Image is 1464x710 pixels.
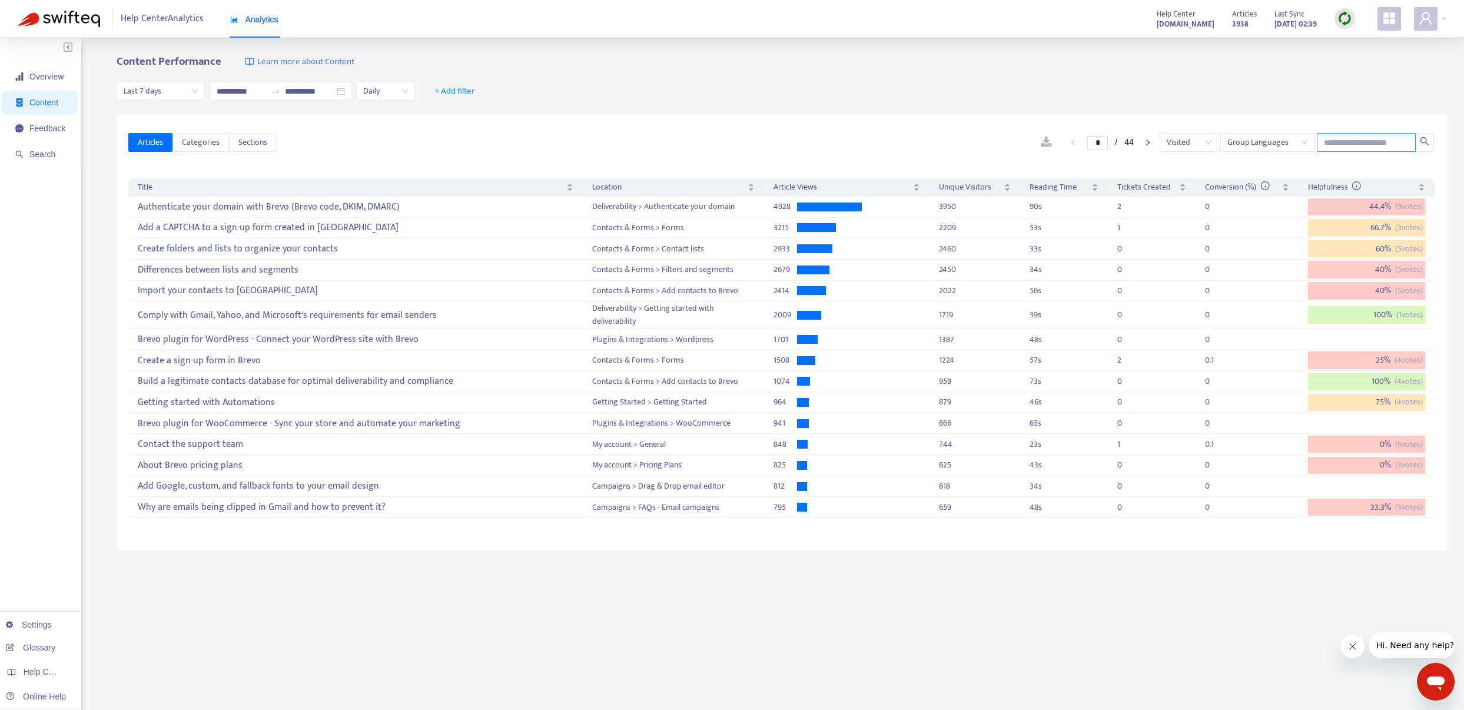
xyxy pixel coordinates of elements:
td: Contacts & Forms > Contact lists [583,238,765,260]
div: 33 s [1030,243,1098,256]
span: Visited [1167,134,1211,151]
span: Location [592,181,746,194]
div: 0 [1117,417,1141,430]
td: Getting Started > Getting Started [583,392,765,413]
div: 1224 [939,354,1011,367]
li: 1/44 [1087,135,1133,150]
div: 625 [939,459,1011,472]
div: 53 s [1030,221,1098,234]
span: ( 5 votes) [1395,243,1423,256]
iframe: Message from company [1369,632,1455,658]
button: Sections [229,133,277,152]
div: 0 % [1308,457,1425,475]
div: 0 [1205,263,1229,276]
div: 73 s [1030,375,1098,388]
div: 57 s [1030,354,1098,367]
img: Swifteq [18,11,100,27]
div: Differences between lists and segments [138,260,573,280]
img: image-link [245,57,254,67]
span: Help Center Analytics [121,8,204,30]
div: 0 [1205,459,1229,472]
div: Create folders and lists to organize your contacts [138,239,573,258]
span: Reading Time [1030,181,1088,194]
td: Contacts & Forms > Add contacts to Brevo [583,281,765,302]
div: 795 [774,501,797,514]
span: Help Centers [24,667,72,676]
span: Feedback [29,124,65,133]
span: search [15,150,24,158]
div: Contact the support team [138,434,573,454]
div: 0 [1117,396,1141,409]
span: left [1070,139,1077,146]
a: Settings [6,620,52,629]
div: 744 [939,438,1011,451]
div: Brevo plugin for WordPress - Connect your WordPress site with Brevo [138,330,573,349]
th: Title [128,178,582,197]
li: Previous Page [1064,135,1083,150]
div: 825 [774,459,797,472]
td: Campaigns > Drag & Drop email editor [583,476,765,497]
td: Contacts & Forms > Add contacts to Brevo [583,371,765,392]
div: Why are emails being clipped in Gmail and how to prevent it? [138,497,573,517]
span: Unique Visitors [939,181,1001,194]
div: 0 [1117,284,1141,297]
span: area-chart [230,15,238,24]
div: 0 [1117,459,1141,472]
span: / [1115,137,1117,147]
div: Add a CAPTCHA to a sign-up form created in [GEOGRAPHIC_DATA] [138,218,573,238]
div: 75 % [1308,394,1425,412]
span: ( 5 votes) [1395,284,1423,297]
span: Title [138,181,563,194]
div: 56 s [1030,284,1098,297]
div: 0 [1205,284,1229,297]
b: Content Performance [117,52,221,71]
td: Plugins & Integrations > Wordpress [583,329,765,350]
div: Create a sign-up form in Brevo [138,351,573,370]
div: 43 s [1030,459,1098,472]
div: 46 s [1030,396,1098,409]
th: Location [583,178,765,197]
span: ( 3 votes) [1395,501,1423,514]
div: 0 [1205,480,1229,493]
span: ( 6 votes) [1395,438,1423,451]
button: left [1064,135,1083,150]
img: sync.dc5367851b00ba804db3.png [1337,11,1352,26]
span: ( 9 votes) [1395,200,1423,213]
td: Contacts & Forms > Filters and segments [583,260,765,281]
div: Comply with Gmail, Yahoo, and Microsoft's requirements for email senders [138,306,573,325]
span: search [1420,137,1429,146]
div: Authenticate your domain with Brevo (Brevo code, DKIM, DMARC) [138,197,573,217]
div: 100 % [1308,306,1425,324]
div: 2022 [939,284,1011,297]
button: right [1138,135,1157,150]
div: 0 [1117,243,1141,256]
div: 0 [1117,480,1141,493]
div: 1701 [774,333,797,346]
th: Tickets Created [1108,178,1196,197]
span: user [1419,11,1433,25]
a: [DOMAIN_NAME] [1157,17,1214,31]
div: 40 % [1308,261,1425,278]
div: Getting started with Automations [138,393,573,412]
span: Group Languages [1227,134,1307,151]
div: 2460 [939,243,1011,256]
button: Categories [172,133,229,152]
div: 848 [774,438,797,451]
div: 2933 [774,243,797,256]
div: Add Google, custom, and fallback fonts to your email design [138,477,573,496]
div: 659 [939,501,1011,514]
div: 60 % [1308,240,1425,258]
span: Learn more about Content [257,55,354,69]
td: My account > Pricing Plans [583,455,765,476]
div: 44.4 % [1308,198,1425,216]
div: 0 [1205,501,1229,514]
div: 2450 [939,263,1011,276]
div: 0 [1205,221,1229,234]
td: Contacts & Forms > Forms [583,350,765,371]
div: 23 s [1030,438,1098,451]
div: 0 [1117,333,1141,346]
span: Categories [182,136,220,149]
button: Articles [128,133,172,152]
div: 0.1 [1205,354,1229,367]
th: Reading Time [1020,178,1107,197]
